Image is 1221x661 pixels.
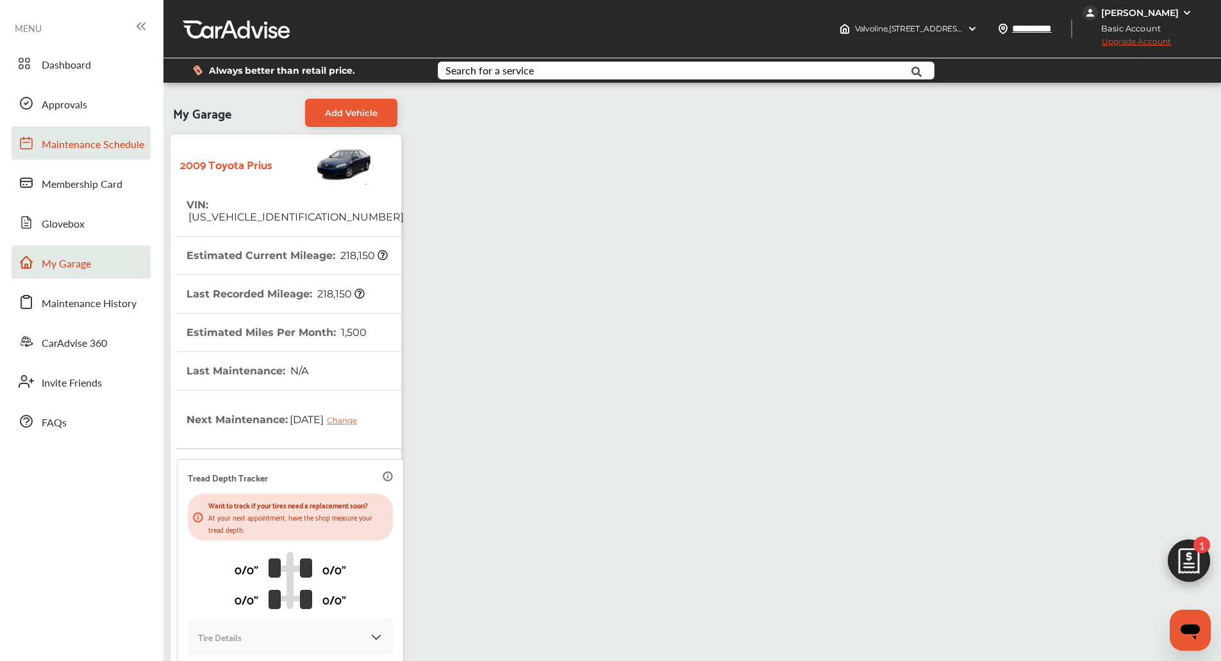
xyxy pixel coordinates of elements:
[187,352,308,390] th: Last Maintenance :
[327,415,363,425] div: Change
[42,415,67,431] span: FAQs
[338,249,388,262] span: 218,150
[42,216,85,233] span: Glovebox
[187,275,365,313] th: Last Recorded Mileage :
[305,99,397,127] a: Add Vehicle
[1193,537,1210,553] span: 1
[187,211,404,223] span: [US_VEHICLE_IDENTIFICATION_NUMBER]
[208,499,388,511] p: Want to track if your tires need a replacement soon?
[42,256,91,272] span: My Garage
[208,511,388,535] p: At your next appointment, have the shop measure your tread depth.
[325,108,378,118] span: Add Vehicle
[187,237,388,274] th: Estimated Current Mileage :
[1101,7,1179,19] div: [PERSON_NAME]
[370,631,383,644] img: KOKaJQAAAABJRU5ErkJggg==
[235,559,258,579] p: 0/0"
[12,246,151,279] a: My Garage
[42,375,102,392] span: Invite Friends
[269,551,312,609] img: tire_track_logo.b900bcbc.svg
[288,403,367,435] span: [DATE]
[12,325,151,358] a: CarAdvise 360
[173,99,231,127] span: My Garage
[339,326,367,339] span: 1,500
[967,24,977,34] img: header-down-arrow.9dd2ce7d.svg
[12,206,151,239] a: Glovebox
[12,365,151,398] a: Invite Friends
[272,141,374,186] img: Vehicle
[1083,5,1098,21] img: jVpblrzwTbfkPYzPPzSLxeg0AAAAASUVORK5CYII=
[1071,19,1072,38] img: header-divider.bc55588e.svg
[840,24,850,34] img: header-home-logo.8d720a4f.svg
[188,470,268,485] p: Tread Depth Tracker
[42,176,122,193] span: Membership Card
[193,65,203,76] img: dollor_label_vector.a70140d1.svg
[1182,8,1192,18] img: WGsFRI8htEPBVLJbROoPRyZpYNWhNONpIPPETTm6eUC0GeLEiAAAAAElFTkSuQmCC
[12,405,151,438] a: FAQs
[315,288,365,300] span: 218,150
[12,87,151,120] a: Approvals
[12,285,151,319] a: Maintenance History
[1084,22,1170,35] span: Basic Account
[855,24,1034,33] span: Valvoline , [STREET_ADDRESS] Franklin , MA 02038
[235,589,258,609] p: 0/0"
[198,630,242,644] p: Tire Details
[42,97,87,113] span: Approvals
[998,24,1008,34] img: location_vector.a44bc228.svg
[42,137,144,153] span: Maintenance Schedule
[15,23,42,33] span: MENU
[1158,533,1220,595] img: edit-cartIcon.11d11f9a.svg
[12,47,151,80] a: Dashboard
[187,390,367,448] th: Next Maintenance :
[187,314,367,351] th: Estimated Miles Per Month :
[42,335,107,352] span: CarAdvise 360
[445,65,534,76] div: Search for a service
[187,186,404,236] th: VIN :
[322,559,346,579] p: 0/0"
[12,126,151,160] a: Maintenance Schedule
[288,365,308,377] span: N/A
[180,154,272,174] strong: 2009 Toyota Prius
[42,296,137,312] span: Maintenance History
[12,166,151,199] a: Membership Card
[322,589,346,609] p: 0/0"
[1083,37,1171,53] span: Upgrade Account
[1170,610,1211,651] iframe: Button to launch messaging window
[209,66,355,75] span: Always better than retail price.
[42,57,91,74] span: Dashboard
